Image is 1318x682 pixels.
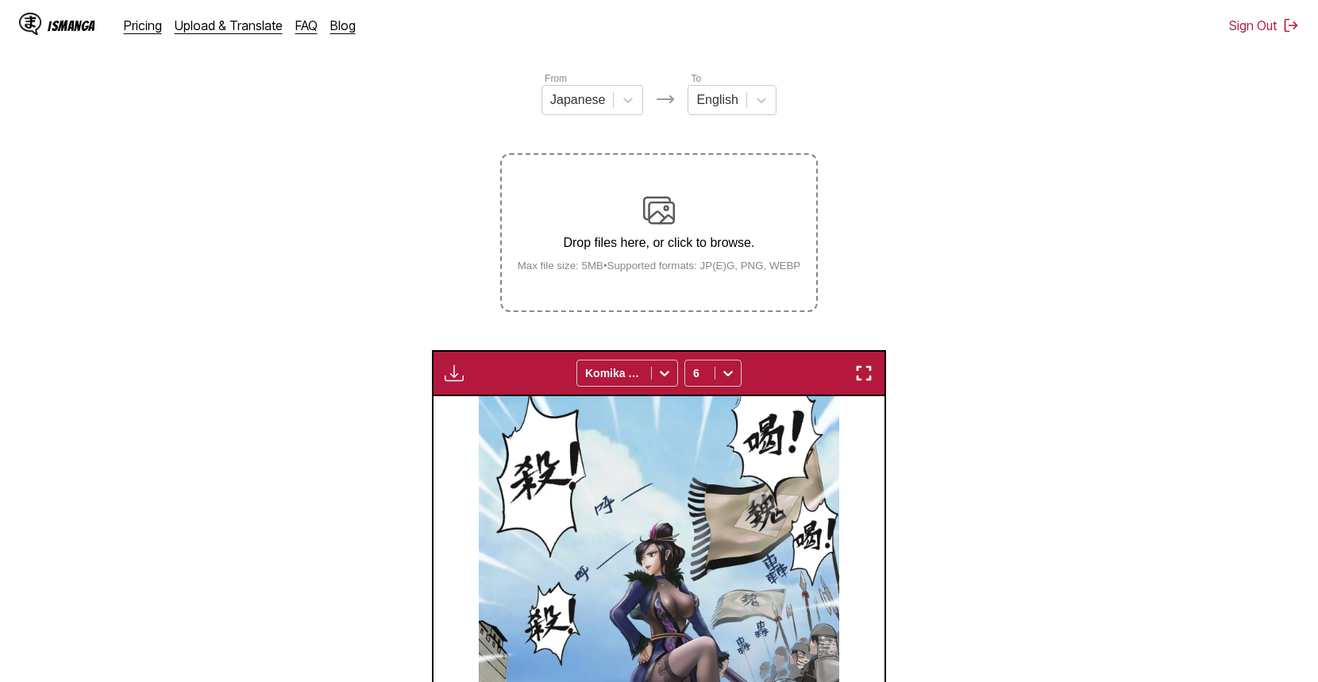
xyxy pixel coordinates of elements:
[330,17,356,33] a: Blog
[1283,17,1299,33] img: Sign out
[545,73,567,84] label: From
[691,73,701,84] label: To
[445,364,464,383] img: Download translated images
[505,236,814,250] p: Drop files here, or click to browse.
[854,364,873,383] img: Enter fullscreen
[124,17,162,33] a: Pricing
[505,260,814,272] small: Max file size: 5MB • Supported formats: JP(E)G, PNG, WEBP
[19,13,41,35] img: IsManga Logo
[19,13,124,38] a: IsManga LogoIsManga
[1229,17,1299,33] button: Sign Out
[175,17,283,33] a: Upload & Translate
[295,17,318,33] a: FAQ
[656,90,675,109] img: Languages icon
[48,18,95,33] div: IsManga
